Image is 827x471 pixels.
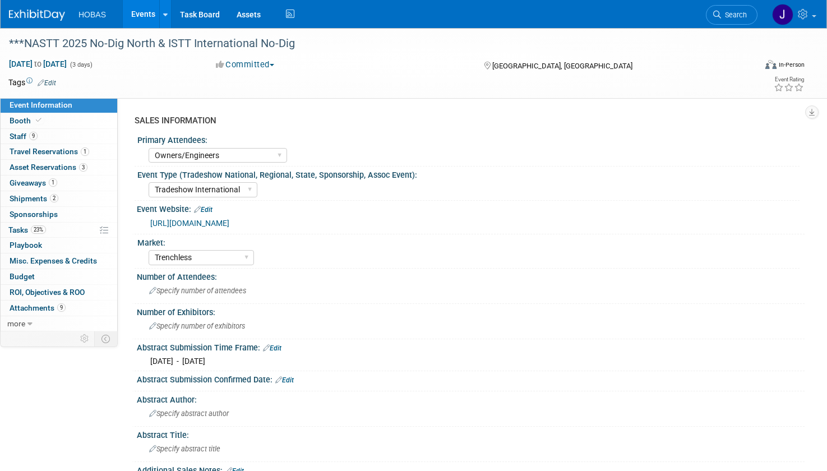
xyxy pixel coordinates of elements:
a: Playbook [1,238,117,253]
a: Staff9 [1,129,117,144]
span: Sponsorships [10,210,58,219]
a: Sponsorships [1,207,117,222]
div: Abstract Submission Time Frame: [137,339,805,354]
button: Committed [212,59,279,71]
span: to [33,59,43,68]
div: Event Rating [774,77,804,82]
a: Asset Reservations3 [1,160,117,175]
span: Booth [10,116,44,125]
img: ExhibitDay [9,10,65,21]
span: Tasks [8,225,46,234]
div: Abstract Submission Confirmed Date: [137,371,805,386]
span: 9 [57,303,66,312]
span: Specify number of exhibitors [149,322,245,330]
span: ROI, Objectives & ROO [10,288,85,297]
span: HOBAS [78,10,106,19]
a: Attachments9 [1,301,117,316]
span: Attachments [10,303,66,312]
span: Misc. Expenses & Credits [10,256,97,265]
a: Event Information [1,98,117,113]
span: [DATE] - [DATE] [150,357,205,366]
div: Event Type (Tradeshow National, Regional, State, Sponsorship, Assoc Event): [137,167,800,181]
td: Toggle Event Tabs [95,331,118,346]
a: Shipments2 [1,191,117,206]
a: Travel Reservations1 [1,144,117,159]
a: Edit [38,79,56,87]
a: [URL][DOMAIN_NAME] [150,219,229,228]
a: Edit [194,206,212,214]
div: ***NASTT 2025 No-Dig North & ISTT International No-Dig [5,34,737,54]
a: Booth [1,113,117,128]
a: Search [706,5,757,25]
div: Number of Attendees: [137,269,805,283]
span: 2 [50,194,58,202]
span: Search [721,11,747,19]
span: Giveaways [10,178,57,187]
span: [GEOGRAPHIC_DATA], [GEOGRAPHIC_DATA] [492,62,632,70]
a: ROI, Objectives & ROO [1,285,117,300]
img: Jennifer Jensen [772,4,793,25]
span: (3 days) [69,61,93,68]
span: Travel Reservations [10,147,89,156]
div: In-Person [778,61,805,69]
img: Format-Inperson.png [765,60,777,69]
span: 1 [81,147,89,156]
span: Staff [10,132,38,141]
span: Playbook [10,241,42,250]
td: Tags [8,77,56,88]
a: Misc. Expenses & Credits [1,253,117,269]
td: Personalize Event Tab Strip [75,331,95,346]
div: Abstract Author: [137,391,805,405]
span: Specify abstract author [149,409,229,418]
span: 1 [49,178,57,187]
span: [DATE] [DATE] [8,59,67,69]
i: Booth reservation complete [36,117,41,123]
div: Abstract Title: [137,427,805,441]
div: Number of Exhibitors: [137,304,805,318]
span: 9 [29,132,38,140]
div: SALES INFORMATION [135,115,796,127]
span: more [7,319,25,328]
span: Budget [10,272,35,281]
span: Event Information [10,100,72,109]
span: Shipments [10,194,58,203]
span: Specify abstract title [149,445,220,453]
div: Event Format [686,58,805,75]
a: Edit [263,344,281,352]
div: Primary Attendees: [137,132,800,146]
span: 23% [31,225,46,234]
span: Specify number of attendees [149,287,246,295]
span: Asset Reservations [10,163,87,172]
a: Budget [1,269,117,284]
div: Event Website: [137,201,805,215]
a: Giveaways1 [1,176,117,191]
div: Market: [137,234,800,248]
a: Tasks23% [1,223,117,238]
span: 3 [79,163,87,172]
a: more [1,316,117,331]
a: Edit [275,376,294,384]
